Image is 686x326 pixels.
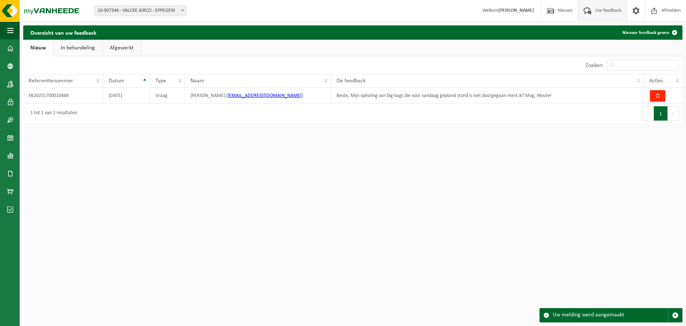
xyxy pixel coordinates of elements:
[27,107,77,120] div: 1 tot 1 van 1 resultaten
[617,25,682,40] a: Nieuwe feedback geven
[228,93,302,98] a: [EMAIL_ADDRESS][DOMAIN_NAME]
[331,88,644,103] td: Beste, Mijn ophaling van big bags die voor vandaag gepland stond is niet doorgegaan merk ik? Mvg,...
[103,40,141,56] a: Afgewerkt
[54,40,102,56] a: In behandeling
[103,88,150,103] td: [DATE]
[95,6,186,16] span: 10-907346 - VALCKE AIRCO - EPPEGEM
[654,106,668,121] button: 1
[94,5,187,16] span: 10-907346 - VALCKE AIRCO - EPPEGEM
[586,63,603,68] label: Zoeken:
[498,8,534,13] strong: [PERSON_NAME]
[190,78,204,84] span: Naam
[109,78,124,84] span: Datum
[23,88,103,103] td: FB20251700010468
[649,78,663,84] span: Acties
[553,308,668,322] div: Uw melding werd aangemaakt
[29,78,73,84] span: Referentienummer
[23,40,53,56] a: Nieuw
[23,25,104,39] h2: Overzicht van uw feedback
[185,88,332,103] td: [PERSON_NAME] ( )
[150,88,185,103] td: Vraag
[642,106,654,121] button: Previous
[155,78,166,84] span: Type
[337,78,366,84] span: De feedback
[668,106,679,121] button: Next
